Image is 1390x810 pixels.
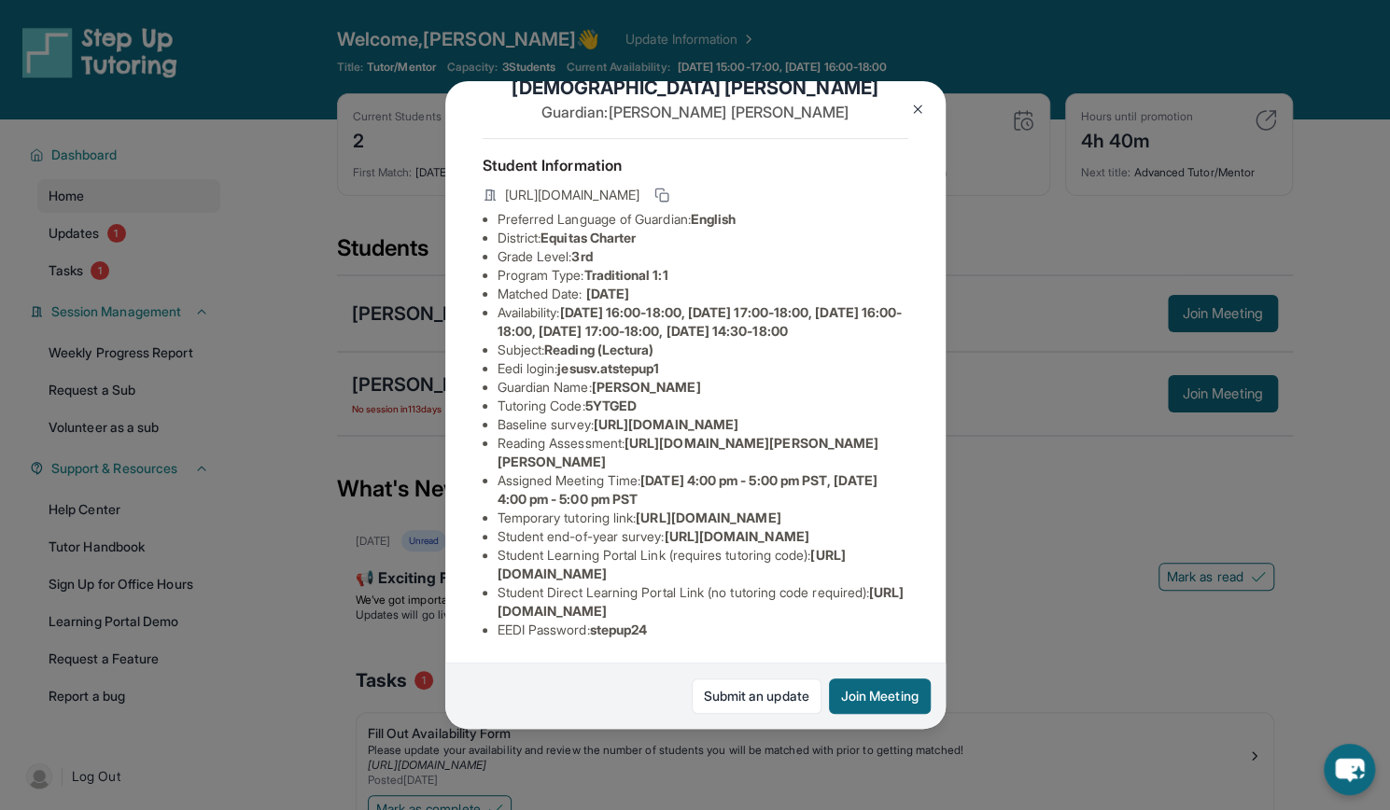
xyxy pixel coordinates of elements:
li: Student Learning Portal Link (requires tutoring code) : [498,546,908,583]
h4: Student Information [483,154,908,176]
span: [PERSON_NAME] [592,379,701,395]
li: Preferred Language of Guardian: [498,210,908,229]
span: English [691,211,737,227]
span: Traditional 1:1 [583,267,667,283]
p: Guardian: [PERSON_NAME] [PERSON_NAME] [483,101,908,123]
span: [URL][DOMAIN_NAME] [664,528,808,544]
span: [URL][DOMAIN_NAME] [594,416,738,432]
li: Eedi login : [498,359,908,378]
li: Matched Date: [498,285,908,303]
button: Join Meeting [829,678,931,714]
li: Temporary tutoring link : [498,509,908,527]
button: chat-button [1324,744,1375,795]
li: Tutoring Code : [498,397,908,415]
span: [DATE] 16:00-18:00, [DATE] 17:00-18:00, [DATE] 16:00-18:00, [DATE] 17:00-18:00, [DATE] 14:30-18:00 [498,304,903,339]
li: Assigned Meeting Time : [498,471,908,509]
span: [DATE] [586,286,629,301]
span: Reading (Lectura) [544,342,653,357]
span: [URL][DOMAIN_NAME] [636,510,780,525]
li: Student end-of-year survey : [498,527,908,546]
span: jesusv.atstepup1 [557,360,659,376]
span: 5YTGED [585,398,637,413]
span: stepup24 [590,621,648,637]
span: [URL][DOMAIN_NAME][PERSON_NAME][PERSON_NAME] [498,435,879,469]
h1: [DEMOGRAPHIC_DATA] [PERSON_NAME] [483,75,908,101]
li: Baseline survey : [498,415,908,434]
li: Guardian Name : [498,378,908,397]
span: [URL][DOMAIN_NAME] [505,186,639,204]
li: Grade Level: [498,247,908,266]
li: EEDI Password : [498,621,908,639]
button: Copy link [651,184,673,206]
li: Program Type: [498,266,908,285]
a: Submit an update [692,678,821,714]
span: [DATE] 4:00 pm - 5:00 pm PST, [DATE] 4:00 pm - 5:00 pm PST [498,472,878,507]
li: Reading Assessment : [498,434,908,471]
span: Equitas Charter [541,230,636,245]
li: Student Direct Learning Portal Link (no tutoring code required) : [498,583,908,621]
li: Availability: [498,303,908,341]
li: Subject : [498,341,908,359]
span: 3rd [571,248,592,264]
li: District: [498,229,908,247]
img: Close Icon [910,102,925,117]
